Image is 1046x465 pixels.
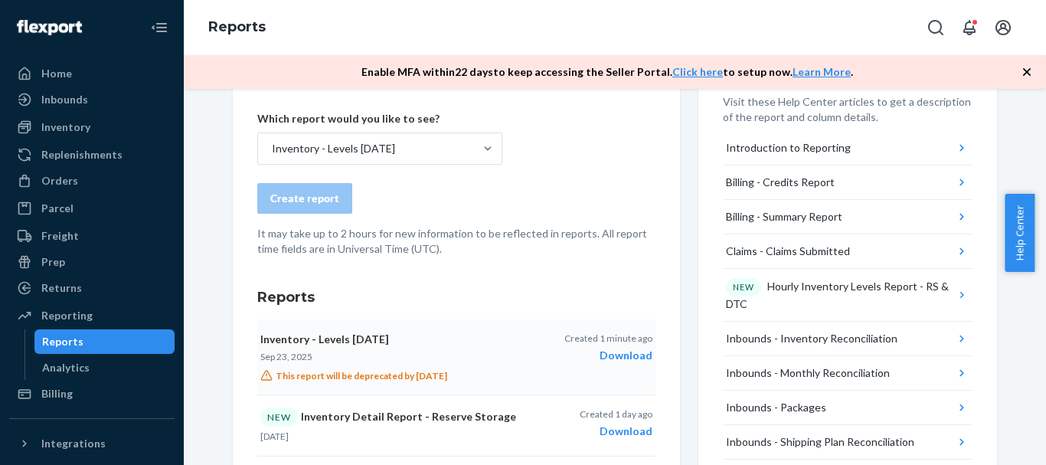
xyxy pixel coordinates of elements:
a: Prep [9,250,175,274]
div: Introduction to Reporting [726,140,851,156]
time: Sep 23, 2025 [260,351,312,362]
div: Orders [41,173,78,188]
button: Close Navigation [144,12,175,43]
a: Reporting [9,303,175,328]
p: NEW [733,281,754,293]
p: Enable MFA within 22 days to keep accessing the Seller Portal. to setup now. . [361,64,853,80]
div: Create report [270,191,339,206]
div: Inbounds - Packages [726,400,826,415]
a: Reports [34,329,175,354]
button: Inbounds - Monthly Reconciliation [723,356,972,391]
a: Replenishments [9,142,175,167]
div: NEW [260,408,298,427]
img: Flexport logo [17,20,82,35]
div: Claims - Claims Submitted [726,244,850,259]
button: NEWInventory Detail Report - Reserve Storage[DATE]Created 1 day agoDownload [257,395,655,456]
h3: Reports [257,287,655,307]
a: Home [9,61,175,86]
div: Returns [41,280,82,296]
p: This report will be deprecated by [DATE] [260,369,519,382]
a: Billing [9,381,175,406]
div: Download [580,424,652,439]
p: Created 1 minute ago [564,332,652,345]
p: It may take up to 2 hours for new information to be reflected in reports. All report time fields ... [257,226,655,257]
div: Parcel [41,201,74,216]
button: Claims - Claims Submitted [723,234,972,269]
button: Billing - Summary Report [723,200,972,234]
button: Help Center [1005,194,1035,272]
button: Open notifications [954,12,985,43]
button: Integrations [9,431,175,456]
a: Reports [208,18,266,35]
a: Returns [9,276,175,300]
div: Integrations [41,436,106,451]
button: Open account menu [988,12,1018,43]
div: Download [564,348,652,363]
div: Analytics [42,360,90,375]
div: Home [41,66,72,81]
div: Reporting [41,308,93,323]
button: Inbounds - Inventory Reconciliation [723,322,972,356]
button: Inbounds - Packages [723,391,972,425]
div: Inbounds [41,92,88,107]
p: Which report would you like to see? [257,111,502,126]
p: Visit these Help Center articles to get a description of the report and column details. [723,94,972,125]
div: Reports [42,334,83,349]
button: Create report [257,183,352,214]
div: Inbounds - Shipping Plan Reconciliation [726,434,914,450]
ol: breadcrumbs [196,5,278,50]
button: Open Search Box [920,12,951,43]
button: Billing - Credits Report [723,165,972,200]
a: Click here [672,65,723,78]
a: Freight [9,224,175,248]
a: Orders [9,169,175,193]
p: Inventory Detail Report - Reserve Storage [260,408,519,427]
a: Inventory [9,115,175,139]
p: Created 1 day ago [580,408,652,421]
div: Billing [41,386,73,401]
div: Billing - Credits Report [726,175,835,190]
a: Learn More [793,65,851,78]
button: Inbounds - Shipping Plan Reconciliation [723,425,972,460]
a: Inbounds [9,87,175,112]
div: Prep [41,254,65,270]
a: Parcel [9,196,175,221]
div: Inventory - Levels [DATE] [272,141,395,156]
button: NEWHourly Inventory Levels Report - RS & DTC [723,269,972,322]
div: Inbounds - Monthly Reconciliation [726,365,890,381]
time: [DATE] [260,431,289,442]
div: Billing - Summary Report [726,209,842,224]
button: Inventory - Levels [DATE]Sep 23, 2025This report will be deprecated by [DATE]Created 1 minute ago... [257,319,655,395]
div: Inbounds - Inventory Reconciliation [726,331,897,346]
a: Analytics [34,355,175,380]
p: Inventory - Levels [DATE] [260,332,519,347]
div: Freight [41,228,79,244]
div: Hourly Inventory Levels Report - RS & DTC [726,278,955,312]
div: Replenishments [41,147,123,162]
button: Introduction to Reporting [723,131,972,165]
div: Inventory [41,120,90,135]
